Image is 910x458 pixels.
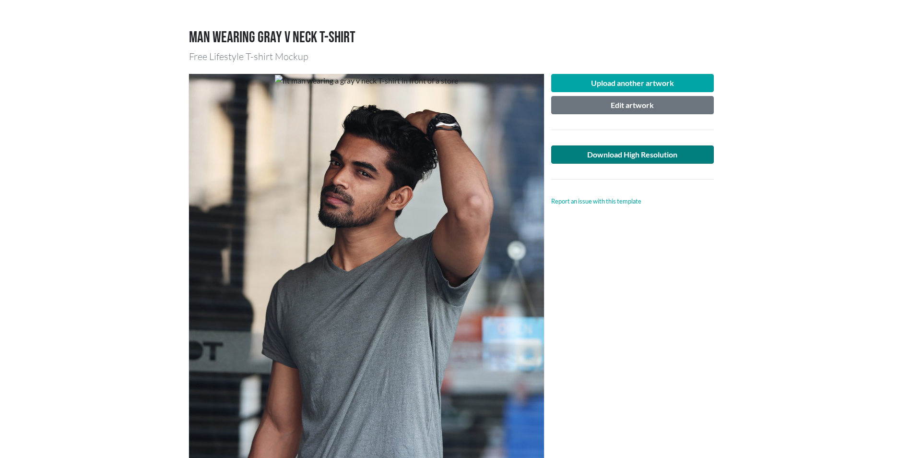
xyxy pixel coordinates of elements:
[551,74,714,92] button: Upload another artwork
[189,29,721,47] h1: Man wearing gray v neck T-shirt
[551,145,714,164] a: Download High Resolution
[189,51,721,62] h3: Free Lifestyle T-shirt Mockup
[551,197,641,205] a: Report an issue with this template
[551,96,714,114] button: Edit artwork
